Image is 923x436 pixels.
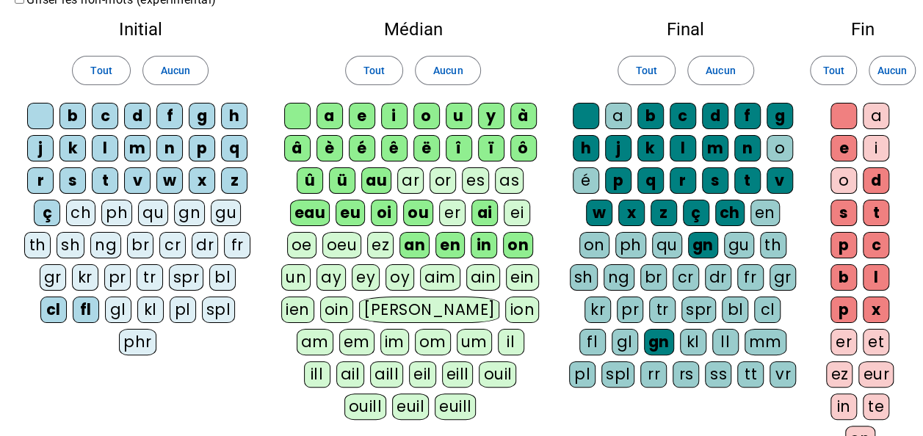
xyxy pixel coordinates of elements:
[651,200,677,226] div: z
[770,264,796,291] div: gr
[605,167,631,194] div: p
[457,329,492,355] div: um
[612,329,638,355] div: gl
[304,361,330,388] div: ill
[386,264,414,291] div: oy
[59,167,86,194] div: s
[573,135,599,161] div: h
[380,329,409,355] div: im
[27,135,54,161] div: j
[435,393,476,420] div: euill
[344,393,386,420] div: ouill
[863,200,889,226] div: t
[734,103,761,129] div: f
[649,297,676,323] div: tr
[409,361,436,388] div: eil
[705,264,731,291] div: dr
[156,167,183,194] div: w
[316,264,346,291] div: ay
[715,200,745,226] div: ch
[403,200,433,226] div: ou
[830,393,857,420] div: in
[392,393,429,420] div: euil
[640,264,667,291] div: br
[681,297,717,323] div: spr
[336,361,365,388] div: ail
[156,103,183,129] div: f
[478,135,504,161] div: ï
[316,103,343,129] div: a
[734,135,761,161] div: n
[124,135,151,161] div: m
[478,103,504,129] div: y
[430,167,456,194] div: or
[495,167,524,194] div: as
[446,103,472,129] div: u
[767,167,793,194] div: v
[66,200,95,226] div: ch
[637,103,664,129] div: b
[637,167,664,194] div: q
[569,361,596,388] div: pl
[770,361,796,388] div: vr
[670,135,696,161] div: l
[24,232,51,258] div: th
[189,167,215,194] div: x
[124,103,151,129] div: d
[442,361,474,388] div: eill
[159,232,186,258] div: cr
[169,264,204,291] div: spr
[119,329,156,355] div: phr
[579,329,606,355] div: fl
[381,103,408,129] div: i
[105,297,131,323] div: gl
[683,200,709,226] div: ç
[433,62,463,79] span: Aucun
[415,329,451,355] div: om
[161,62,190,79] span: Aucun
[605,135,631,161] div: j
[584,297,611,323] div: kr
[189,103,215,129] div: g
[680,329,706,355] div: kl
[601,361,635,388] div: spl
[830,200,857,226] div: s
[863,329,889,355] div: et
[352,264,380,291] div: ey
[673,361,699,388] div: rs
[702,103,728,129] div: d
[767,103,793,129] div: g
[754,297,781,323] div: cl
[72,56,130,85] button: Tout
[297,167,323,194] div: û
[211,200,241,226] div: gu
[498,329,524,355] div: il
[877,62,907,79] span: Aucun
[92,135,118,161] div: l
[320,297,354,323] div: oin
[90,232,121,258] div: ng
[339,329,374,355] div: em
[156,135,183,161] div: n
[281,264,311,291] div: un
[858,361,894,388] div: eur
[27,167,54,194] div: r
[506,264,539,291] div: ein
[510,135,537,161] div: ô
[652,232,682,258] div: qu
[221,135,247,161] div: q
[415,56,481,85] button: Aucun
[170,297,196,323] div: pl
[209,264,236,291] div: bl
[863,103,889,129] div: a
[830,135,857,161] div: e
[446,135,472,161] div: î
[104,264,131,291] div: pr
[734,167,761,194] div: t
[59,135,86,161] div: k
[90,62,112,79] span: Tout
[830,297,857,323] div: p
[435,232,465,258] div: en
[640,361,667,388] div: rr
[605,103,631,129] div: a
